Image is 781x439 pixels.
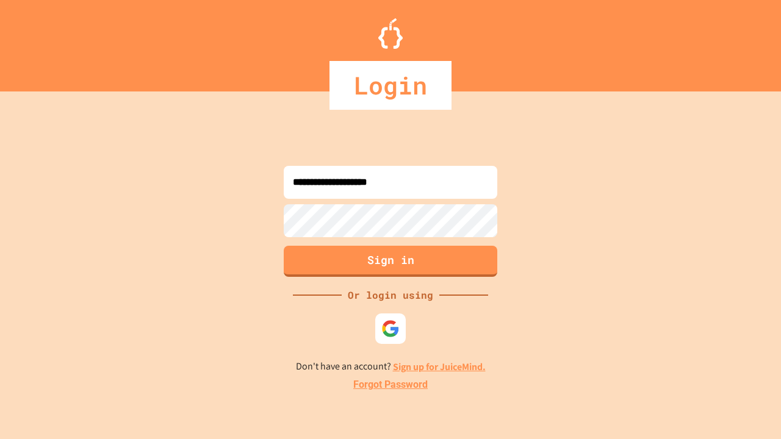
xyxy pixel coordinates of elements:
img: google-icon.svg [381,319,400,338]
div: Or login using [342,288,439,302]
div: Login [329,61,452,110]
a: Sign up for JuiceMind. [393,360,486,373]
a: Forgot Password [353,377,428,392]
img: Logo.svg [378,18,403,49]
button: Sign in [284,246,497,277]
p: Don't have an account? [296,359,486,374]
